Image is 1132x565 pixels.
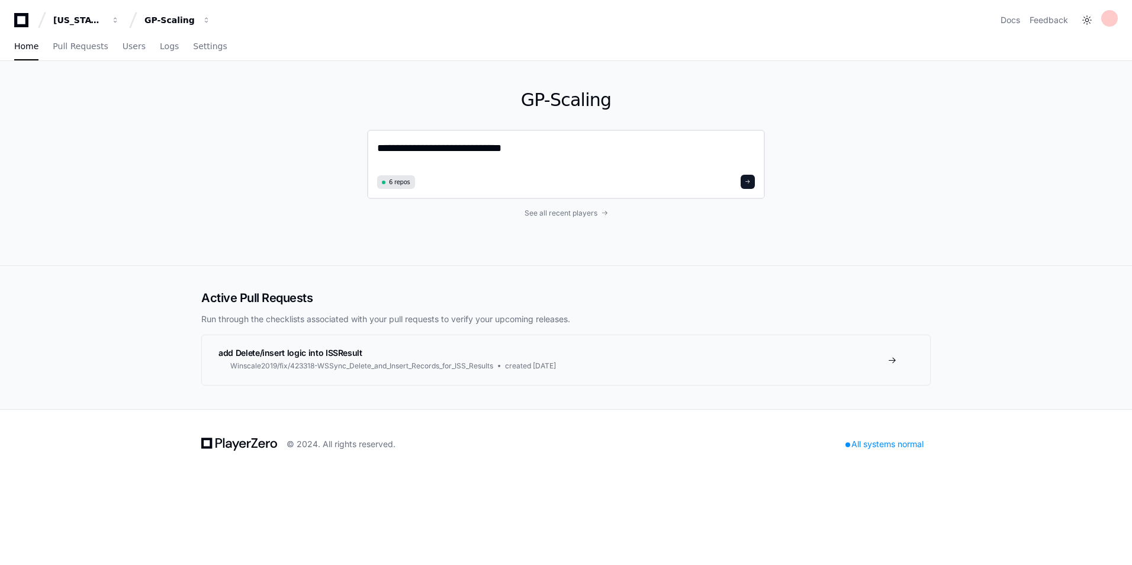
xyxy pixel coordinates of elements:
a: Users [123,33,146,60]
a: Settings [193,33,227,60]
span: Settings [193,43,227,50]
a: Pull Requests [53,33,108,60]
span: created [DATE] [505,361,556,371]
span: 6 repos [389,178,410,187]
button: GP-Scaling [140,9,216,31]
button: Feedback [1030,14,1068,26]
div: [US_STATE] Pacific [53,14,104,26]
div: GP-Scaling [144,14,195,26]
a: Logs [160,33,179,60]
h2: Active Pull Requests [201,290,931,306]
div: © 2024. All rights reserved. [287,438,395,450]
span: Winscale2019/fix/423318-WSSync_Delete_and_Insert_Records_for_ISS_Results [230,361,493,371]
span: Logs [160,43,179,50]
a: See all recent players [367,208,765,218]
a: add Delete/insert logic into ISSResultWinscale2019/fix/423318-WSSync_Delete_and_Insert_Records_fo... [202,335,930,385]
span: Users [123,43,146,50]
span: add Delete/insert logic into ISSResult [218,348,362,358]
span: Pull Requests [53,43,108,50]
span: Home [14,43,38,50]
button: [US_STATE] Pacific [49,9,124,31]
h1: GP-Scaling [367,89,765,111]
a: Home [14,33,38,60]
span: See all recent players [525,208,597,218]
div: All systems normal [838,436,931,452]
a: Docs [1001,14,1020,26]
p: Run through the checklists associated with your pull requests to verify your upcoming releases. [201,313,931,325]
